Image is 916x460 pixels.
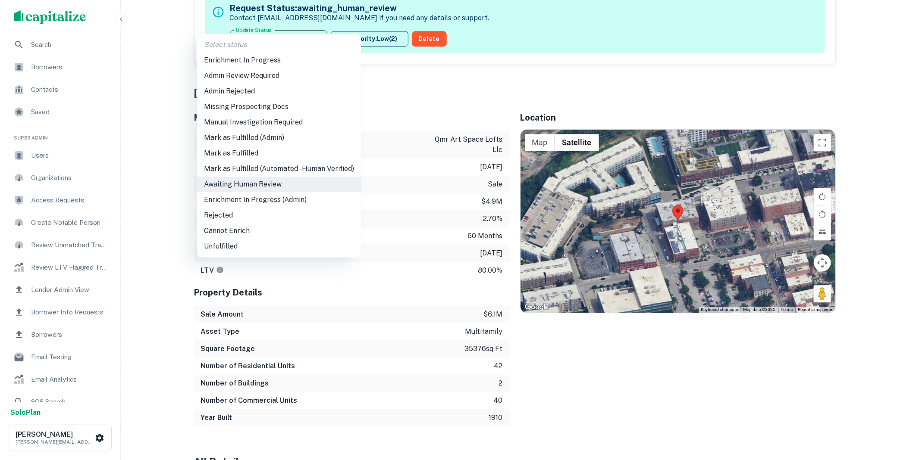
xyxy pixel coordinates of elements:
[197,161,361,177] li: Mark as Fulfilled (Automated - Human Verified)
[197,177,361,192] li: Awaiting Human Review
[197,146,361,161] li: Mark as Fulfilled
[197,239,361,254] li: Unfulfilled
[197,208,361,223] li: Rejected
[197,223,361,239] li: Cannot Enrich
[197,84,361,99] li: Admin Rejected
[873,391,916,432] iframe: Chat Widget
[197,53,361,68] li: Enrichment In Progress
[197,192,361,208] li: Enrichment In Progress (Admin)
[197,68,361,84] li: Admin Review Required
[197,130,361,146] li: Mark as Fulfilled (Admin)
[197,115,361,130] li: Manual Investigation Required
[197,99,361,115] li: Missing Prospecting Docs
